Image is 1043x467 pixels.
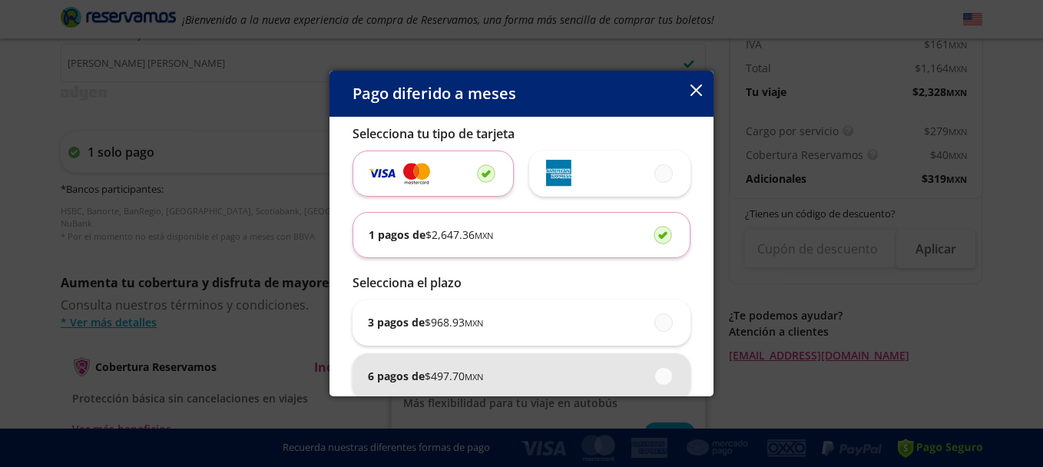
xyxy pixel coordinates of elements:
img: svg+xml;base64,PD94bWwgdmVyc2lvbj0iMS4wIiBlbmNvZGluZz0iVVRGLTgiIHN0YW5kYWxvbmU9Im5vIj8+Cjxzdmcgd2... [403,161,430,186]
p: 6 pagos de [368,368,483,384]
small: MXN [465,317,483,329]
p: Selecciona tu tipo de tarjeta [353,124,690,143]
p: Selecciona el plazo [353,273,690,292]
img: svg+xml;base64,PD94bWwgdmVyc2lvbj0iMS4wIiBlbmNvZGluZz0iVVRGLTgiIHN0YW5kYWxvbmU9Im5vIj8+Cjxzdmcgd2... [369,164,396,182]
span: $ 968.93 [425,314,483,330]
small: MXN [475,230,493,241]
p: 3 pagos de [368,314,483,330]
p: 1 pagos de [369,227,493,243]
span: $ 497.70 [425,368,483,384]
span: $ 2,647.36 [425,227,493,243]
small: MXN [465,371,483,383]
p: Pago diferido a meses [353,82,516,105]
img: svg+xml;base64,PD94bWwgdmVyc2lvbj0iMS4wIiBlbmNvZGluZz0iVVRGLTgiIHN0YW5kYWxvbmU9Im5vIj8+Cjxzdmcgd2... [545,160,571,187]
